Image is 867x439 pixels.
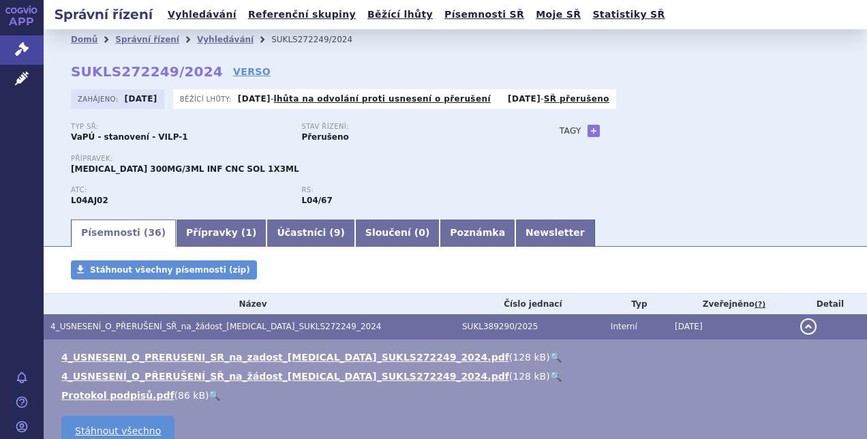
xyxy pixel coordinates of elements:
li: SUKLS272249/2024 [271,29,370,50]
span: Interní [611,322,637,331]
a: lhůta na odvolání proti usnesení o přerušení [274,94,491,104]
a: Protokol podpisů.pdf [61,390,174,401]
li: ( ) [61,350,853,364]
a: Sloučení (0) [355,219,440,247]
a: 🔍 [209,390,220,401]
a: Účastníci (9) [267,219,354,247]
a: + [588,125,600,137]
a: 4_USNESENI_O_PRERUSENI_SR_na_zadost_[MEDICAL_DATA]_SUKLS272249_2024.pdf [61,352,509,363]
li: ( ) [61,369,853,383]
h2: Správní řízení [44,5,164,24]
li: ( ) [61,389,853,402]
p: Typ SŘ: [71,123,288,131]
span: 4_USNESENÍ_O_PŘERUŠENÍ_SŘ_na_žádost_ULTOMIRIS_SUKLS272249_2024 [50,322,381,331]
span: 1 [245,227,252,238]
button: detail [800,318,817,335]
span: 9 [334,227,341,238]
strong: Přerušeno [301,132,348,142]
strong: SUKLS272249/2024 [71,63,223,80]
p: - [508,93,609,104]
td: [DATE] [668,314,793,339]
a: Newsletter [515,219,595,247]
strong: [DATE] [508,94,541,104]
p: - [238,93,491,104]
th: Číslo jednací [455,294,604,314]
span: 86 kB [178,390,205,401]
span: 128 kB [513,352,546,363]
span: Zahájeno: [78,93,121,104]
a: Písemnosti (36) [71,219,176,247]
strong: [DATE] [125,94,157,104]
a: 🔍 [550,352,562,363]
p: Stav řízení: [301,123,518,131]
span: 0 [419,227,425,238]
a: Poznámka [440,219,515,247]
strong: [DATE] [238,94,271,104]
a: Vyhledávání [164,5,241,24]
a: 4_USNESENÍ_O_PŘERUŠENÍ_SŘ_na_žádost_[MEDICAL_DATA]_SUKLS272249_2024.pdf [61,371,509,382]
span: Běžící lhůty: [180,93,234,104]
a: 🔍 [550,371,562,382]
a: Moje SŘ [532,5,585,24]
a: Vyhledávání [197,35,254,44]
strong: RAVULIZUMAB [71,196,108,205]
span: Stáhnout všechny písemnosti (zip) [90,265,250,275]
strong: ravulizumab [301,196,332,205]
a: VERSO [233,65,271,78]
th: Typ [604,294,668,314]
th: Detail [793,294,867,314]
p: RS: [301,186,518,194]
a: Běžící lhůty [363,5,437,24]
td: SUKL389290/2025 [455,314,604,339]
a: Stáhnout všechny písemnosti (zip) [71,260,257,279]
p: ATC: [71,186,288,194]
a: SŘ přerušeno [544,94,609,104]
span: [MEDICAL_DATA] 300MG/3ML INF CNC SOL 1X3ML [71,164,299,174]
a: Písemnosti SŘ [440,5,528,24]
abbr: (?) [755,300,765,309]
p: Přípravek: [71,155,532,163]
a: Domů [71,35,97,44]
h3: Tagy [560,123,581,139]
th: Název [44,294,455,314]
span: 128 kB [513,371,546,382]
strong: VaPÚ - stanovení - VILP-1 [71,132,188,142]
th: Zveřejněno [668,294,793,314]
a: Statistiky SŘ [588,5,669,24]
a: Přípravky (1) [176,219,267,247]
span: 36 [148,227,161,238]
a: Správní řízení [115,35,179,44]
a: Referenční skupiny [244,5,360,24]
